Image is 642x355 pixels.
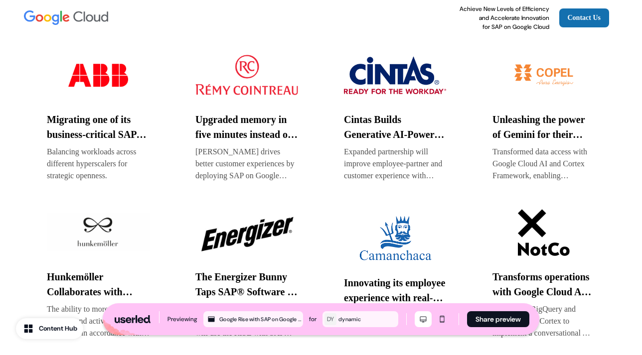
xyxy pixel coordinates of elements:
[195,146,298,182] p: [PERSON_NAME] drives better customer experiences by deploying SAP on Google Cloud to enhance plan...
[195,112,298,142] p: Upgraded memory in five minutes instead of five weeks
[467,311,529,327] button: Share preview
[309,314,317,324] div: for
[492,112,595,142] p: Unleashing the power of Gemini for their enterprise data with Google Cloud Cortex Framework and O...
[415,311,432,327] button: Desktop mode
[434,311,451,327] button: Mobile mode
[338,315,396,324] div: dynamic
[16,318,83,339] button: Content Hub
[167,314,197,324] div: Previewing
[47,112,150,142] p: Migrating one of its business-critical SAP systems to the cloud
[327,314,334,324] div: DY
[195,269,298,299] p: The Energizer Bunny Taps SAP® Software to Power Finance Transformation on Google Cloud
[47,303,150,339] p: The ability to more precisely segment and activate its customers in accordance with its local dat...
[460,4,549,31] p: Achieve New Levels of Efficiency and Accelerate Innovation for SAP on Google Cloud
[344,275,447,305] p: Innovating its employee experience with real-time generative agents
[492,303,595,339] p: Leveraging BigQuery and Google Cloud Cortex to implement a conversational AI chatbot.
[344,112,447,142] p: Cintas Builds Generative AI-Powered Internal Knowledge Center with Google Cloud
[47,146,150,182] p: Balancing workloads across different hyperscalers for strategic openness.
[219,315,301,324] div: Google Rise with SAP on Google Cloud
[559,8,610,27] a: Contact Us
[492,269,595,299] p: Transforms operations with Google Cloud AI Agents and Cortex Framework
[47,269,150,299] p: Hunkemöller Collaborates with Google Cloud to Provide Data-Driven Retail Experience
[344,146,447,182] p: Expanded partnership will improve employee-partner and customer experience with Vertex AI Search
[492,146,595,182] p: Transformed data access with Google Cloud AI and Cortex Framework, enabling employees to extract ...
[39,324,77,334] div: Content Hub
